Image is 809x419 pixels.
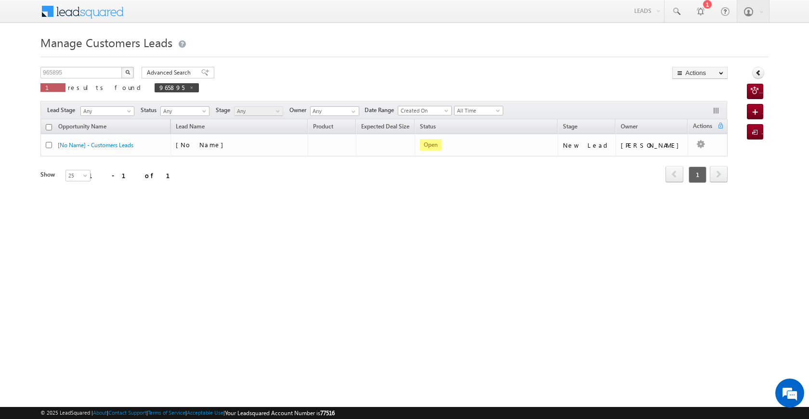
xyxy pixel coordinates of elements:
[455,106,500,115] span: All Time
[47,106,79,114] span: Lead Stage
[45,83,61,91] span: 1
[216,106,234,114] span: Stage
[141,106,160,114] span: Status
[81,107,131,115] span: Any
[176,140,228,149] span: [No Name]
[187,409,223,416] a: Acceptable Use
[289,106,310,114] span: Owner
[225,409,335,417] span: Your Leadsquared Account Number is
[665,166,683,182] span: prev
[672,67,728,79] button: Actions
[398,106,448,115] span: Created On
[16,51,40,63] img: d_60004797649_company_0_60004797649
[53,121,111,134] a: Opportunity Name
[689,166,706,183] span: 1
[93,409,107,416] a: About
[13,89,176,288] textarea: Type your message and hit 'Enter'
[58,141,133,149] a: [No Name] - Customers Leads
[40,408,335,418] span: © 2025 LeadSquared | | | | |
[415,121,441,134] a: Status
[159,83,184,91] span: 965895
[66,171,91,180] span: 25
[313,123,333,130] span: Product
[356,121,414,134] a: Expected Deal Size
[320,409,335,417] span: 77516
[80,106,134,116] a: Any
[125,70,130,75] img: Search
[50,51,162,63] div: Chat with us now
[40,170,58,179] div: Show
[89,170,182,181] div: 1 - 1 of 1
[454,106,503,115] a: All Time
[161,107,207,115] span: Any
[346,107,358,116] a: Show All Items
[558,121,582,134] a: Stage
[365,106,398,114] span: Date Range
[420,139,442,151] span: Open
[40,35,172,50] span: Manage Customers Leads
[621,123,638,130] span: Owner
[131,296,175,309] em: Start Chat
[710,167,728,182] a: next
[171,121,209,134] span: Lead Name
[310,106,359,116] input: Type to Search
[108,409,146,416] a: Contact Support
[68,83,144,91] span: results found
[160,106,209,116] a: Any
[46,124,52,130] input: Check all records
[563,141,611,150] div: New Lead
[665,167,683,182] a: prev
[235,107,280,115] span: Any
[710,166,728,182] span: next
[65,170,91,181] a: 25
[688,121,717,133] span: Actions
[147,68,194,77] span: Advanced Search
[148,409,185,416] a: Terms of Service
[563,123,577,130] span: Stage
[398,106,452,115] a: Created On
[58,123,106,130] span: Opportunity Name
[621,141,684,150] div: [PERSON_NAME]
[234,106,283,116] a: Any
[361,123,409,130] span: Expected Deal Size
[158,5,181,28] div: Minimize live chat window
